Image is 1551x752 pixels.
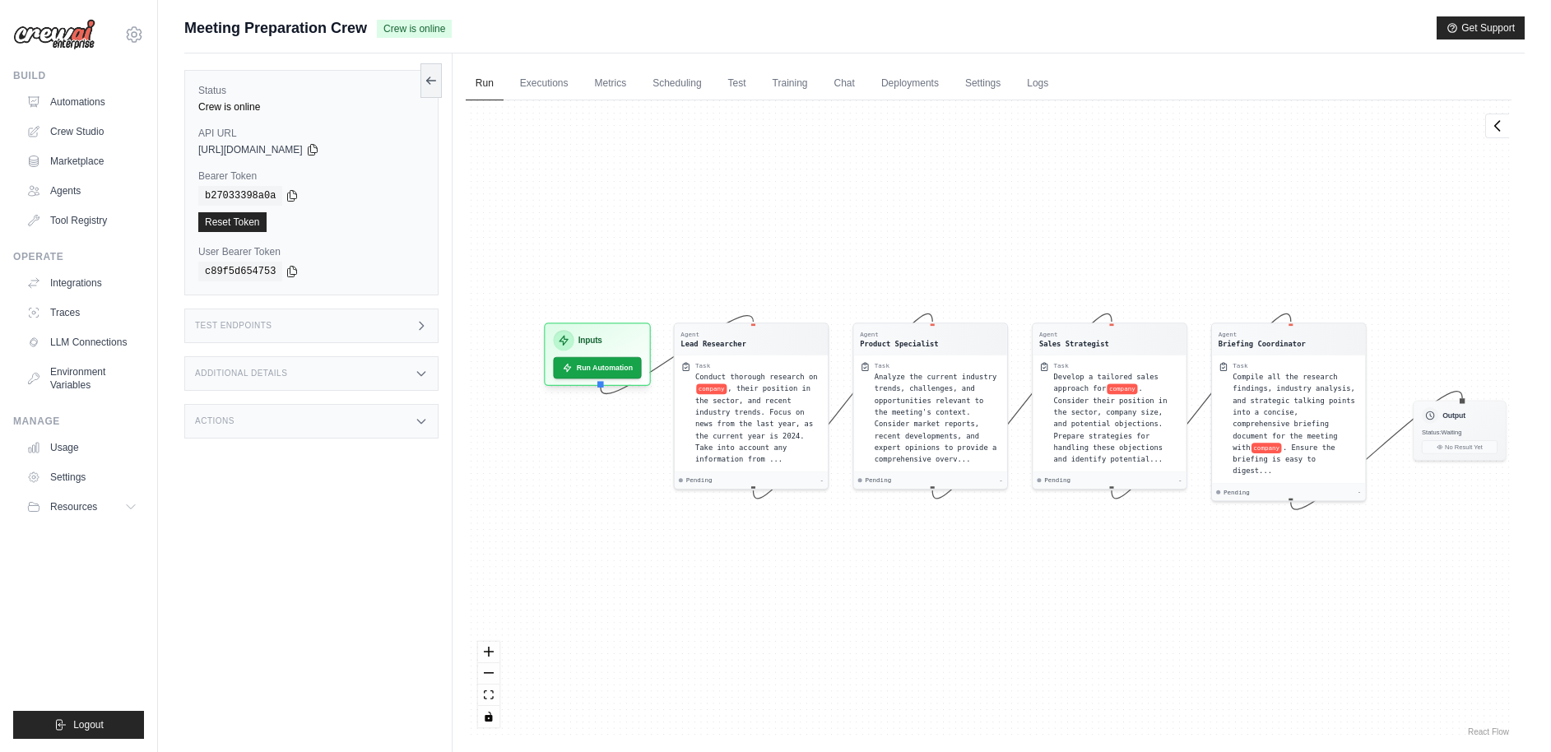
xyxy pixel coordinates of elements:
[195,321,272,331] h3: Test Endpoints
[20,359,144,398] a: Environment Variables
[1017,67,1058,101] a: Logs
[13,250,144,263] div: Operate
[1233,362,1247,370] div: Task
[198,186,282,206] code: b27033398a0a
[999,476,1003,485] div: -
[1053,362,1068,370] div: Task
[955,67,1010,101] a: Settings
[20,329,144,355] a: LLM Connections
[553,357,641,378] button: Run Automation
[184,16,367,39] span: Meeting Preparation Crew
[20,148,144,174] a: Marketplace
[1251,443,1282,453] span: company
[680,330,746,338] div: Agent
[932,313,1112,498] g: Edge from d3809a00e29b73c0626b2c809f6ed509 to c07d8be81d07f010f99990694ba3589c
[875,371,1001,466] div: Analyze the current industry trends, challenges, and opportunities relevant to the meeting's cont...
[198,143,303,156] span: [URL][DOMAIN_NAME]
[510,67,578,101] a: Executions
[585,67,637,101] a: Metrics
[20,207,144,234] a: Tool Registry
[1218,338,1305,349] div: Briefing Coordinator
[860,330,938,338] div: Agent
[20,89,144,115] a: Automations
[478,642,499,727] div: React Flow controls
[466,67,504,101] a: Run
[478,642,499,663] button: zoom in
[1224,488,1250,496] span: Pending
[1422,429,1461,436] span: Status: Waiting
[20,494,144,520] button: Resources
[1413,401,1506,461] div: OutputStatus:WaitingNo Result Yet
[860,338,938,349] div: Product Specialist
[695,362,710,370] div: Task
[1437,16,1525,39] button: Get Support
[198,212,267,232] a: Reset Token
[1468,727,1509,736] a: React Flow attribution
[198,84,425,97] label: Status
[695,371,822,466] div: Conduct thorough research on {company}, their position in the sector, and recent industry trends....
[13,69,144,82] div: Build
[718,67,756,101] a: Test
[763,67,818,101] a: Training
[1233,443,1335,476] span: . Ensure the briefing is easy to digest...
[685,476,712,485] span: Pending
[13,711,144,739] button: Logout
[820,476,824,485] div: -
[195,416,235,426] h3: Actions
[1442,411,1465,421] h3: Output
[695,373,818,381] span: Conduct thorough research on
[1053,371,1180,466] div: Develop a tailored sales approach for {company}. Consider their position in the sector, company s...
[478,685,499,706] button: fit view
[50,500,97,513] span: Resources
[1044,476,1070,485] span: Pending
[20,178,144,204] a: Agents
[13,19,95,50] img: Logo
[195,369,287,378] h3: Additional Details
[875,373,997,463] span: Analyze the current industry trends, challenges, and opportunities relevant to the meeting's cont...
[544,323,651,386] div: InputsRun Automation
[680,338,746,349] div: Lead Researcher
[1218,330,1305,338] div: Agent
[643,67,711,101] a: Scheduling
[20,434,144,461] a: Usage
[1053,384,1167,463] span: . Consider their position in the sector, company size, and potential objections. Prepare strategi...
[20,299,144,326] a: Traces
[1053,373,1158,392] span: Develop a tailored sales approach for
[1039,338,1109,349] div: Sales Strategist
[601,316,754,394] g: Edge from inputsNode to f2bbb0e9ea2a787803b644a66b68b442
[696,383,727,394] span: company
[198,127,425,140] label: API URL
[1358,488,1362,496] div: -
[478,663,499,685] button: zoom out
[13,415,144,428] div: Manage
[73,718,104,731] span: Logout
[673,323,829,490] div: AgentLead ResearcherTaskConduct thorough research oncompany, their position in the sector, and re...
[753,313,932,498] g: Edge from f2bbb0e9ea2a787803b644a66b68b442 to d3809a00e29b73c0626b2c809f6ed509
[695,384,813,463] span: , their position in the sector, and recent industry trends. Focus on news from the last year, as ...
[377,20,452,38] span: Crew is online
[1291,392,1462,509] g: Edge from 314b827d722e28cf70b9a0640a82e6c3 to outputNode
[1107,383,1137,394] span: company
[478,706,499,727] button: toggle interactivity
[1178,476,1182,485] div: -
[20,270,144,296] a: Integrations
[20,464,144,490] a: Settings
[578,334,602,346] h3: Inputs
[198,169,425,183] label: Bearer Token
[20,118,144,145] a: Crew Studio
[1233,373,1355,452] span: Compile all the research findings, industry analysis, and strategic talking points into a concise...
[871,67,949,101] a: Deployments
[824,67,865,101] a: Chat
[198,262,282,281] code: c89f5d654753
[1039,330,1109,338] div: Agent
[1032,323,1187,490] div: AgentSales StrategistTaskDevelop a tailored sales approach forcompany. Consider their position in...
[1422,440,1498,453] button: No Result Yet
[198,245,425,258] label: User Bearer Token
[1211,323,1367,501] div: AgentBriefing CoordinatorTaskCompile all the research findings, industry analysis, and strategic ...
[1112,313,1291,498] g: Edge from c07d8be81d07f010f99990694ba3589c to 314b827d722e28cf70b9a0640a82e6c3
[875,362,889,370] div: Task
[852,323,1008,490] div: AgentProduct SpecialistTaskAnalyze the current industry trends, challenges, and opportunities rel...
[1233,371,1359,477] div: Compile all the research findings, industry analysis, and strategic talking points into a concise...
[198,100,425,114] div: Crew is online
[865,476,891,485] span: Pending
